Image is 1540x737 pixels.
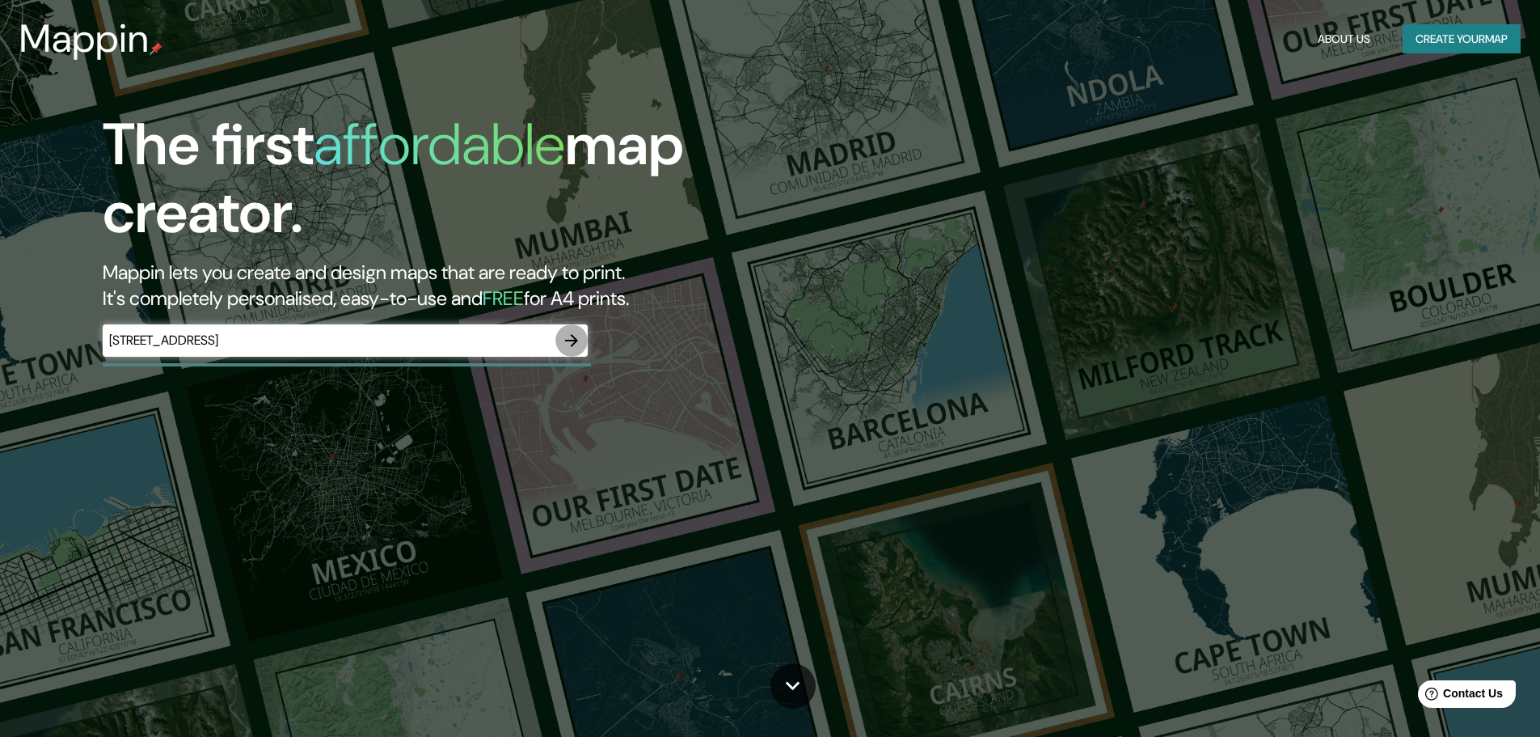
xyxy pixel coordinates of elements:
[1396,674,1522,719] iframe: Help widget launcher
[103,111,873,260] h1: The first map creator.
[1403,24,1521,54] button: Create yourmap
[483,286,524,311] h5: FREE
[1311,24,1377,54] button: About Us
[150,42,162,55] img: mappin-pin
[19,16,150,61] h3: Mappin
[314,107,565,182] h1: affordable
[103,260,873,311] h2: Mappin lets you create and design maps that are ready to print. It's completely personalised, eas...
[103,331,555,349] input: Choose your favourite place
